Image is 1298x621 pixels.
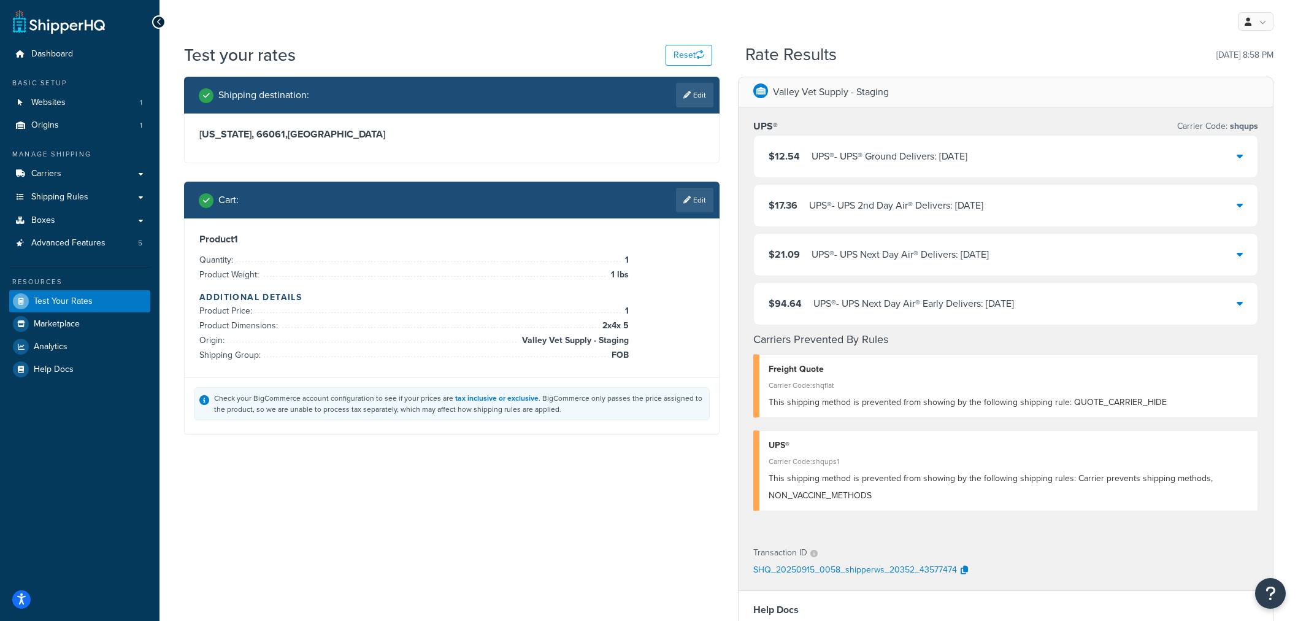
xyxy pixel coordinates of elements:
button: Open Resource Center [1255,578,1286,609]
span: $17.36 [769,198,797,212]
span: Product Price: [199,304,255,317]
span: Carriers [31,169,61,179]
span: 1 [140,120,142,131]
h4: Additional Details [199,291,704,304]
span: $12.54 [769,149,800,163]
span: 2 x 4 x 5 [599,318,629,333]
a: Marketplace [9,313,150,335]
span: 1 lbs [608,268,629,282]
span: Valley Vet Supply - Staging [519,333,629,348]
span: Quantity: [199,253,236,266]
h4: Carriers Prevented By Rules [753,331,1258,348]
h2: Cart : [218,195,239,206]
div: Manage Shipping [9,149,150,160]
div: UPS® - UPS 2nd Day Air® Delivers: [DATE] [809,197,983,214]
h2: Shipping destination : [218,90,309,101]
span: 5 [138,238,142,249]
h1: Test your rates [184,43,296,67]
span: 1 [622,253,629,268]
div: Carrier Code: shqflat [769,377,1248,394]
li: Origins [9,114,150,137]
div: UPS® - UPS Next Day Air® Delivers: [DATE] [812,246,989,263]
span: Product Dimensions: [199,319,281,332]
span: Shipping Rules [31,192,88,202]
span: This shipping method is prevented from showing by the following shipping rules: Carrier prevents ... [769,472,1213,502]
a: Test Your Rates [9,290,150,312]
a: Edit [676,83,713,107]
span: shqups [1227,120,1258,133]
span: Boxes [31,215,55,226]
p: SHQ_20250915_0058_shipperws_20352_43577474 [753,561,957,580]
li: Websites [9,91,150,114]
button: Reset [666,45,712,66]
a: Websites1 [9,91,150,114]
span: Analytics [34,342,67,352]
p: [DATE] 8:58 PM [1216,47,1273,64]
span: Help Docs [34,364,74,375]
span: $94.64 [769,296,802,310]
a: Origins1 [9,114,150,137]
span: 1 [622,304,629,318]
div: UPS® - UPS Next Day Air® Early Delivers: [DATE] [813,295,1014,312]
span: Advanced Features [31,238,106,249]
a: Advanced Features5 [9,232,150,255]
h2: Rate Results [745,45,837,64]
h3: UPS® [753,120,778,133]
span: 1 [140,98,142,108]
span: FOB [609,348,629,363]
a: tax inclusive or exclusive [455,393,539,404]
span: Shipping Group: [199,349,264,361]
h3: [US_STATE], 66061 , [GEOGRAPHIC_DATA] [199,128,704,141]
div: Carrier Code: shqups1 [769,453,1248,470]
a: Edit [676,188,713,212]
span: Test Your Rates [34,296,93,307]
a: Help Docs [9,358,150,380]
h4: Help Docs [753,603,1258,617]
div: Resources [9,277,150,287]
span: Marketplace [34,319,80,330]
p: Valley Vet Supply - Staging [773,83,889,101]
div: UPS® [769,437,1248,454]
span: $21.09 [769,247,800,261]
span: Dashboard [31,49,73,60]
span: Websites [31,98,66,108]
span: This shipping method is prevented from showing by the following shipping rule: QUOTE_CARRIER_HIDE [769,396,1167,409]
a: Dashboard [9,43,150,66]
li: Advanced Features [9,232,150,255]
div: Basic Setup [9,78,150,88]
a: Analytics [9,336,150,358]
div: Check your BigCommerce account configuration to see if your prices are . BigCommerce only passes ... [214,393,704,415]
a: Boxes [9,209,150,232]
a: Carriers [9,163,150,185]
div: UPS® - UPS® Ground Delivers: [DATE] [812,148,967,165]
p: Carrier Code: [1177,118,1258,135]
a: Shipping Rules [9,186,150,209]
h3: Product 1 [199,233,704,245]
p: Transaction ID [753,544,807,561]
div: Freight Quote [769,361,1248,378]
span: Product Weight: [199,268,262,281]
span: Origins [31,120,59,131]
span: Origin: [199,334,228,347]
